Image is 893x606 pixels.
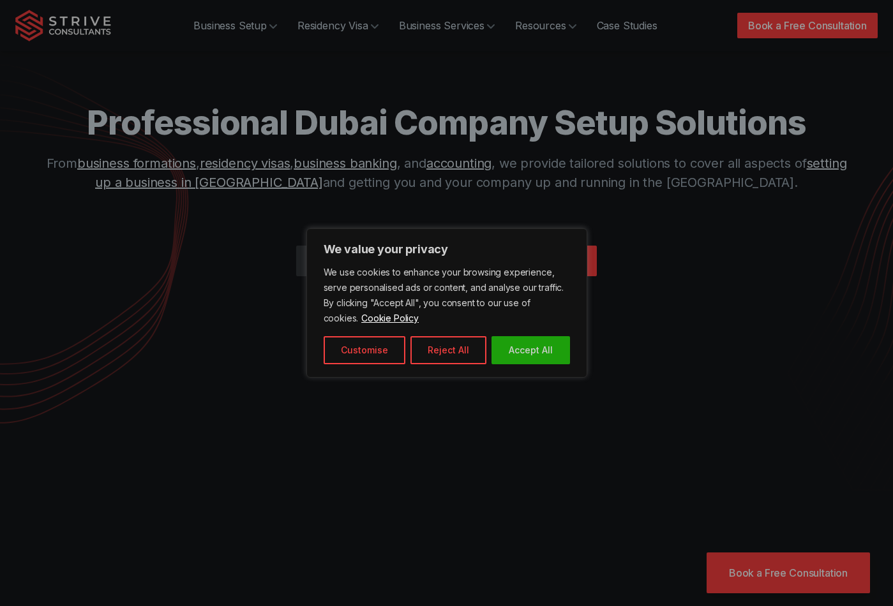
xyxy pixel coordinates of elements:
a: Cookie Policy [361,312,419,324]
p: We use cookies to enhance your browsing experience, serve personalised ads or content, and analys... [324,265,570,326]
button: Accept All [492,336,570,364]
p: We value your privacy [324,242,570,257]
button: Customise [324,336,405,364]
button: Reject All [410,336,486,364]
div: We value your privacy [306,228,587,378]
